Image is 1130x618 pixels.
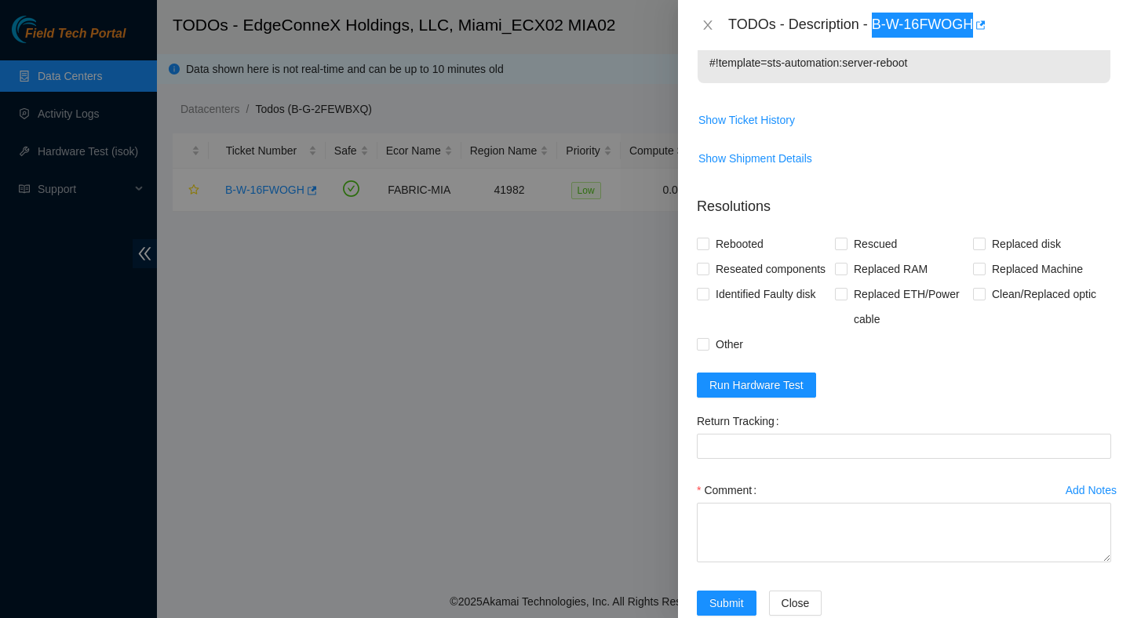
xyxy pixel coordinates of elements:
span: Rebooted [709,231,770,256]
span: Run Hardware Test [709,376,804,394]
p: Resolutions [697,184,1111,217]
span: Show Ticket History [698,111,795,129]
button: Close [697,18,719,33]
div: TODOs - Description - B-W-16FWOGH [728,13,1111,38]
span: close [702,19,714,31]
button: Close [769,591,822,616]
button: Show Shipment Details [698,146,813,171]
button: Add Notes [1065,478,1117,503]
textarea: Comment [697,503,1111,562]
span: Replaced disk [986,231,1067,256]
span: Clean/Replaced optic [986,282,1103,307]
span: Replaced Machine [986,256,1089,282]
span: Identified Faulty disk [709,282,822,307]
button: Show Ticket History [698,107,796,133]
label: Comment [697,478,763,503]
button: Run Hardware Test [697,373,816,398]
span: Replaced RAM [847,256,934,282]
span: Other [709,332,749,357]
label: Return Tracking [697,409,786,434]
button: Submit [697,591,756,616]
span: Reseated components [709,256,832,282]
div: Add Notes [1066,485,1117,496]
span: Submit [709,594,744,612]
span: Close [782,594,810,612]
span: Show Shipment Details [698,150,812,167]
span: Replaced ETH/Power cable [847,282,973,332]
span: Rescued [847,231,903,256]
input: Return Tracking [697,434,1111,459]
